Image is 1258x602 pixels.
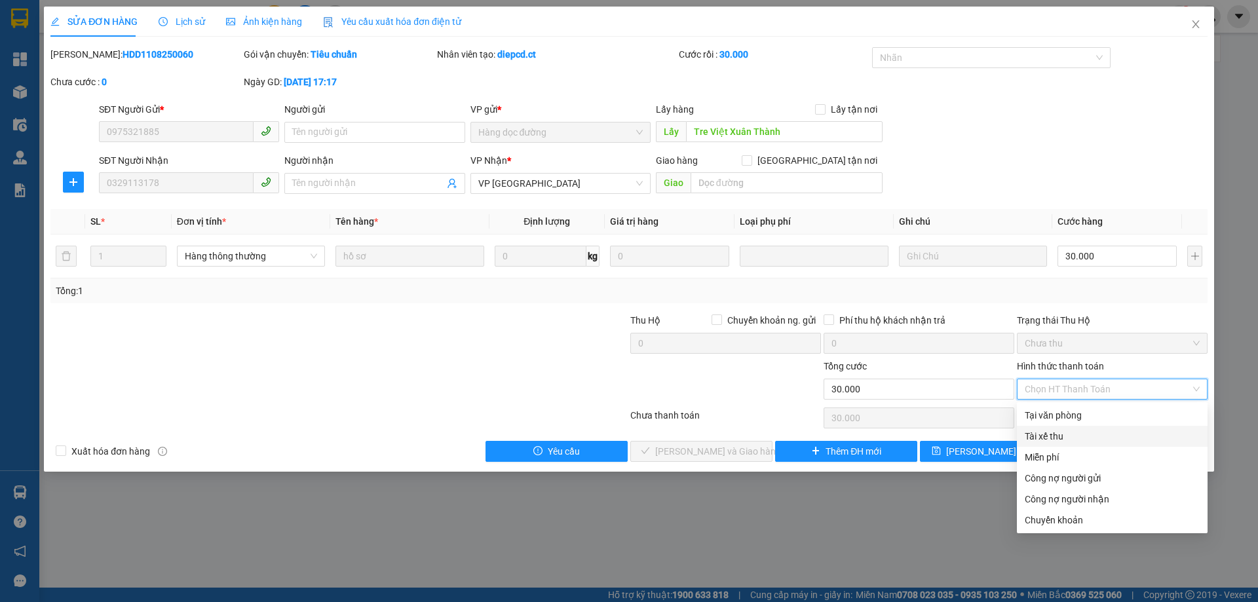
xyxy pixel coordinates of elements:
[1025,429,1200,443] div: Tài xế thu
[1025,379,1200,399] span: Chọn HT Thanh Toán
[244,75,434,89] div: Ngày GD:
[656,155,698,166] span: Giao hàng
[486,441,628,462] button: exclamation-circleYêu cầu
[226,16,302,27] span: Ảnh kiện hàng
[99,153,279,168] div: SĐT Người Nhận
[586,246,600,267] span: kg
[63,172,84,193] button: plus
[335,246,484,267] input: VD: Bàn, Ghế
[284,153,465,168] div: Người nhận
[159,17,168,26] span: clock-circle
[478,174,643,193] span: VP Mỹ Đình
[1187,246,1202,267] button: plus
[1177,7,1214,43] button: Close
[159,16,205,27] span: Lịch sử
[691,172,883,193] input: Dọc đường
[1025,492,1200,506] div: Công nợ người nhận
[722,313,821,328] span: Chuyển khoản ng. gửi
[629,408,822,431] div: Chưa thanh toán
[630,441,772,462] button: check[PERSON_NAME] và Giao hàng
[323,16,461,27] span: Yêu cầu xuất hóa đơn điện tử
[185,246,317,266] span: Hàng thông thường
[834,313,951,328] span: Phí thu hộ khách nhận trả
[719,49,748,60] b: 30.000
[932,446,941,457] span: save
[610,246,729,267] input: 0
[1025,513,1200,527] div: Chuyển khoản
[50,75,241,89] div: Chưa cước :
[656,121,686,142] span: Lấy
[311,49,357,60] b: Tiêu chuẩn
[679,47,869,62] div: Cước rồi :
[50,16,138,27] span: SỬA ĐƠN HÀNG
[1058,216,1103,227] span: Cước hàng
[686,121,883,142] input: Dọc đường
[946,444,1051,459] span: [PERSON_NAME] thay đổi
[1017,468,1208,489] div: Cước gửi hàng sẽ được ghi vào công nợ của người gửi
[1025,333,1200,353] span: Chưa thu
[1025,471,1200,485] div: Công nợ người gửi
[824,361,867,371] span: Tổng cước
[64,177,83,187] span: plus
[811,446,820,457] span: plus
[497,49,536,60] b: diepcd.ct
[630,315,660,326] span: Thu Hộ
[66,444,155,459] span: Xuất hóa đơn hàng
[775,441,917,462] button: plusThêm ĐH mới
[533,446,543,457] span: exclamation-circle
[102,77,107,87] b: 0
[894,209,1052,235] th: Ghi chú
[261,126,271,136] span: phone
[1017,361,1104,371] label: Hình thức thanh toán
[470,155,507,166] span: VP Nhận
[920,441,1062,462] button: save[PERSON_NAME] thay đổi
[478,122,643,142] span: Hàng dọc đường
[734,209,893,235] th: Loại phụ phí
[1025,450,1200,464] div: Miễn phí
[656,104,694,115] span: Lấy hàng
[177,216,226,227] span: Đơn vị tính
[56,246,77,267] button: delete
[1017,489,1208,510] div: Cước gửi hàng sẽ được ghi vào công nợ của người nhận
[610,216,658,227] span: Giá trị hàng
[50,17,60,26] span: edit
[90,216,101,227] span: SL
[244,47,434,62] div: Gói vận chuyển:
[323,17,334,28] img: icon
[50,47,241,62] div: [PERSON_NAME]:
[470,102,651,117] div: VP gửi
[447,178,457,189] span: user-add
[99,102,279,117] div: SĐT Người Gửi
[158,447,167,456] span: info-circle
[826,102,883,117] span: Lấy tận nơi
[226,17,235,26] span: picture
[752,153,883,168] span: [GEOGRAPHIC_DATA] tận nơi
[656,172,691,193] span: Giao
[1191,19,1201,29] span: close
[548,444,580,459] span: Yêu cầu
[261,177,271,187] span: phone
[1025,408,1200,423] div: Tại văn phòng
[335,216,378,227] span: Tên hàng
[284,102,465,117] div: Người gửi
[284,77,337,87] b: [DATE] 17:17
[524,216,570,227] span: Định lượng
[437,47,676,62] div: Nhân viên tạo:
[1017,313,1208,328] div: Trạng thái Thu Hộ
[1192,385,1200,393] span: close-circle
[899,246,1047,267] input: Ghi Chú
[826,444,881,459] span: Thêm ĐH mới
[123,49,193,60] b: HDD1108250060
[56,284,486,298] div: Tổng: 1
